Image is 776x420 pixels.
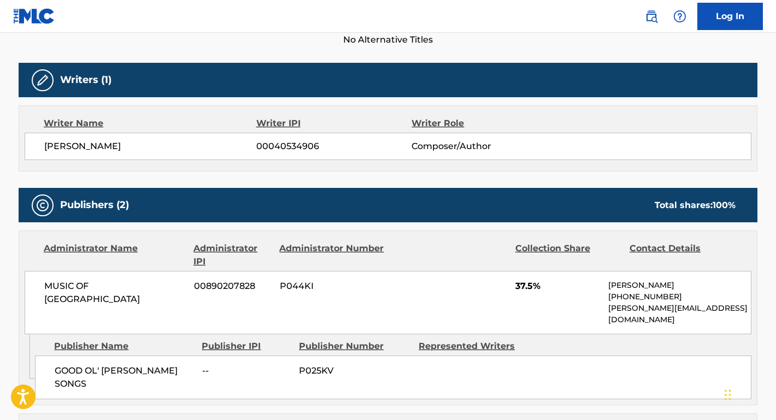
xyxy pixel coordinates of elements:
span: P044KI [280,280,386,293]
span: 37.5% [515,280,600,293]
div: Writer IPI [256,117,412,130]
div: Contact Details [630,242,736,268]
div: Writer Role [411,117,553,130]
div: Publisher Name [54,340,193,353]
span: 00040534906 [256,140,411,153]
div: Publisher Number [299,340,410,353]
span: GOOD OL' [PERSON_NAME] SONGS [55,364,194,391]
a: Log In [697,3,763,30]
span: 00890207828 [194,280,272,293]
span: No Alternative Titles [19,33,757,46]
img: MLC Logo [13,8,55,24]
div: Administrator Number [279,242,385,268]
h5: Publishers (2) [60,199,129,211]
span: P025KV [299,364,410,377]
img: Writers [36,74,49,87]
p: [PERSON_NAME][EMAIL_ADDRESS][DOMAIN_NAME] [608,303,751,326]
p: [PERSON_NAME] [608,280,751,291]
span: -- [202,364,291,377]
div: Glisser [725,378,731,411]
span: MUSIC OF [GEOGRAPHIC_DATA] [44,280,186,306]
img: search [645,10,658,23]
div: Administrator Name [44,242,185,268]
img: Publishers [36,199,49,212]
div: Represented Writers [419,340,530,353]
div: Administrator IPI [193,242,271,268]
div: Writer Name [44,117,256,130]
div: Help [669,5,691,27]
div: Widget de chat [721,368,776,420]
img: help [673,10,686,23]
span: 100 % [713,200,736,210]
div: Collection Share [515,242,621,268]
span: [PERSON_NAME] [44,140,256,153]
h5: Writers (1) [60,74,111,86]
div: Total shares: [655,199,736,212]
div: Publisher IPI [202,340,291,353]
p: [PHONE_NUMBER] [608,291,751,303]
span: Composer/Author [411,140,553,153]
a: Public Search [640,5,662,27]
iframe: Chat Widget [721,368,776,420]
